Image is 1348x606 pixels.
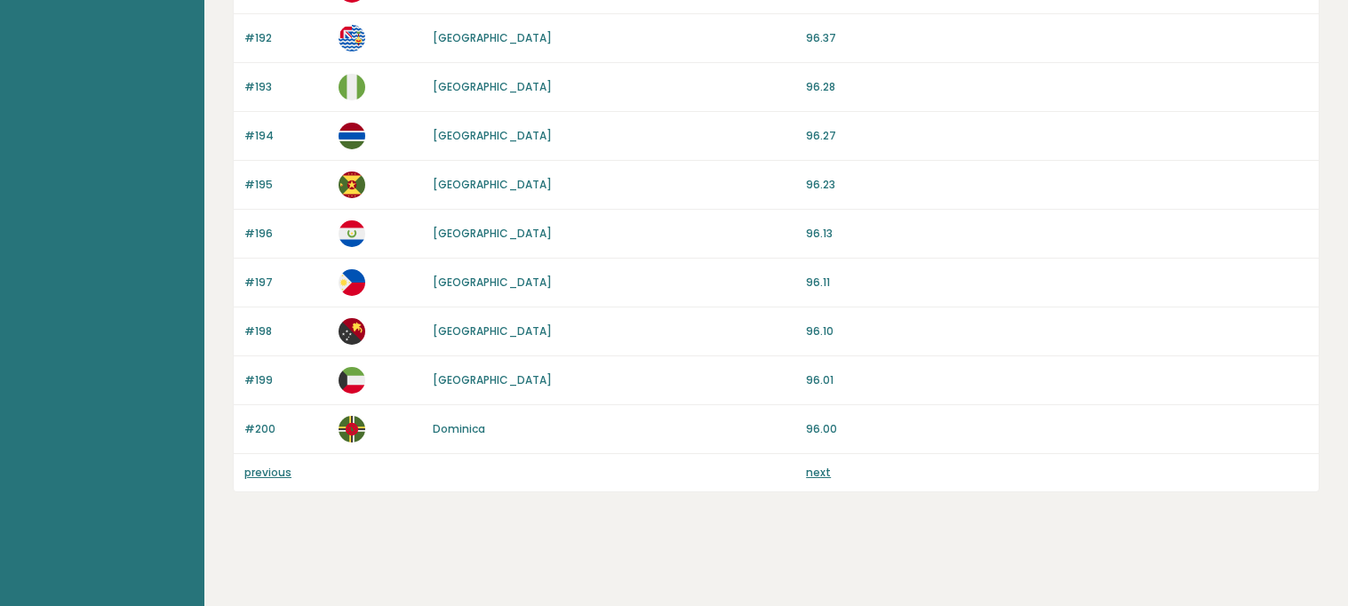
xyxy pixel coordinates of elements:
[244,226,328,242] p: #196
[806,30,1308,46] p: 96.37
[244,79,328,95] p: #193
[244,465,291,480] a: previous
[244,275,328,291] p: #197
[433,421,485,436] a: Dominica
[433,275,552,290] a: [GEOGRAPHIC_DATA]
[339,74,365,100] img: ng.svg
[806,275,1308,291] p: 96.11
[806,372,1308,388] p: 96.01
[433,372,552,387] a: [GEOGRAPHIC_DATA]
[433,30,552,45] a: [GEOGRAPHIC_DATA]
[339,318,365,345] img: pg.svg
[806,421,1308,437] p: 96.00
[433,79,552,94] a: [GEOGRAPHIC_DATA]
[339,416,365,443] img: dm.svg
[339,269,365,296] img: ph.svg
[806,465,831,480] a: next
[244,177,328,193] p: #195
[806,226,1308,242] p: 96.13
[806,79,1308,95] p: 96.28
[244,421,328,437] p: #200
[433,226,552,241] a: [GEOGRAPHIC_DATA]
[244,30,328,46] p: #192
[433,128,552,143] a: [GEOGRAPHIC_DATA]
[806,128,1308,144] p: 96.27
[806,323,1308,339] p: 96.10
[339,171,365,198] img: gd.svg
[433,177,552,192] a: [GEOGRAPHIC_DATA]
[339,367,365,394] img: kw.svg
[244,323,328,339] p: #198
[806,177,1308,193] p: 96.23
[339,123,365,149] img: gm.svg
[244,128,328,144] p: #194
[244,372,328,388] p: #199
[433,323,552,339] a: [GEOGRAPHIC_DATA]
[339,220,365,247] img: py.svg
[339,25,365,52] img: io.svg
